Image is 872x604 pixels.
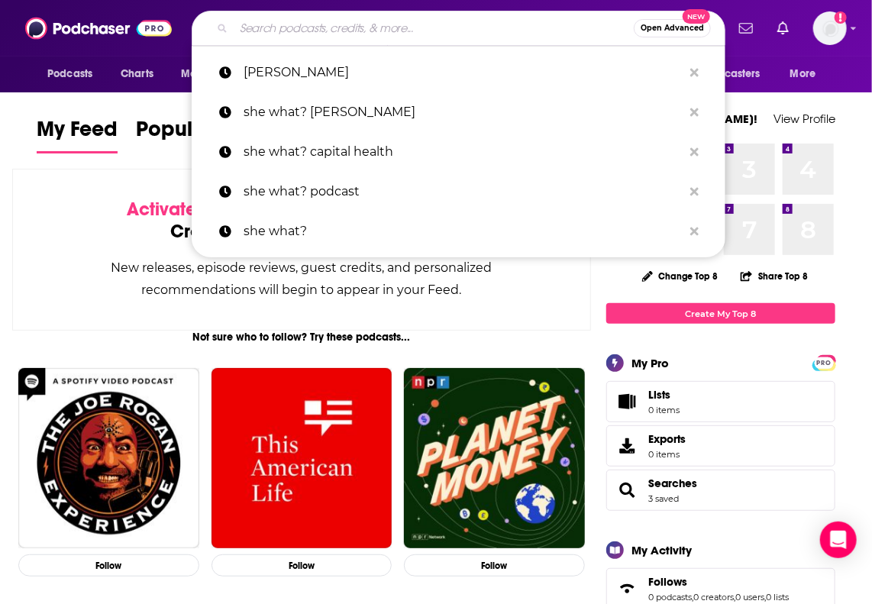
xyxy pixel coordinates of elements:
[212,554,392,577] button: Follow
[764,592,766,602] span: ,
[37,116,118,153] a: My Feed
[606,470,835,511] span: Searches
[813,11,847,45] button: Show profile menu
[648,388,680,402] span: Lists
[612,578,642,599] a: Follows
[47,63,92,85] span: Podcasts
[820,522,857,558] div: Open Intercom Messenger
[404,368,585,549] img: Planet Money
[612,480,642,501] a: Searches
[111,60,163,89] a: Charts
[244,92,683,132] p: she what? maureen
[648,449,686,460] span: 0 items
[815,357,833,369] span: PRO
[734,592,735,602] span: ,
[813,11,847,45] span: Logged in as GregKubie
[677,60,783,89] button: open menu
[815,357,833,368] a: PRO
[244,53,683,92] p: maureen petrosky
[25,14,172,43] img: Podchaser - Follow, Share and Rate Podcasts
[648,476,697,490] a: Searches
[735,592,764,602] a: 0 users
[127,198,283,221] span: Activate your Feed
[693,592,734,602] a: 0 creators
[773,111,835,126] a: View Profile
[244,132,683,172] p: she what? capital health
[404,554,585,577] button: Follow
[18,554,199,577] button: Follow
[12,331,591,344] div: Not sure who to follow? Try these podcasts...
[606,381,835,422] a: Lists
[683,9,710,24] span: New
[612,435,642,457] span: Exports
[648,388,670,402] span: Lists
[136,116,266,151] span: Popular Feed
[766,592,789,602] a: 0 lists
[835,11,847,24] svg: Add a profile image
[121,63,153,85] span: Charts
[89,199,514,243] div: by following Podcasts, Creators, Lists, and other Users!
[648,575,687,589] span: Follows
[648,575,789,589] a: Follows
[18,368,199,549] img: The Joe Rogan Experience
[612,391,642,412] span: Lists
[648,405,680,415] span: 0 items
[192,132,725,172] a: she what? capital health
[813,11,847,45] img: User Profile
[606,303,835,324] a: Create My Top 8
[606,425,835,467] a: Exports
[641,24,704,32] span: Open Advanced
[740,261,809,291] button: Share Top 8
[192,11,725,46] div: Search podcasts, credits, & more...
[136,116,266,153] a: Popular Feed
[192,92,725,132] a: she what? [PERSON_NAME]
[692,592,693,602] span: ,
[631,356,669,370] div: My Pro
[89,257,514,301] div: New releases, episode reviews, guest credits, and personalized recommendations will begin to appe...
[244,172,683,212] p: she what? podcast
[733,15,759,41] a: Show notifications dropdown
[648,493,679,504] a: 3 saved
[771,15,795,41] a: Show notifications dropdown
[37,60,112,89] button: open menu
[37,116,118,151] span: My Feed
[633,266,728,286] button: Change Top 8
[648,432,686,446] span: Exports
[212,368,392,549] img: This American Life
[648,592,692,602] a: 0 podcasts
[634,19,711,37] button: Open AdvancedNew
[234,16,634,40] input: Search podcasts, credits, & more...
[631,543,692,557] div: My Activity
[192,212,725,251] a: she what?
[181,63,235,85] span: Monitoring
[170,60,255,89] button: open menu
[192,172,725,212] a: she what? podcast
[244,212,683,251] p: she what?
[790,63,816,85] span: More
[780,60,835,89] button: open menu
[192,53,725,92] a: [PERSON_NAME]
